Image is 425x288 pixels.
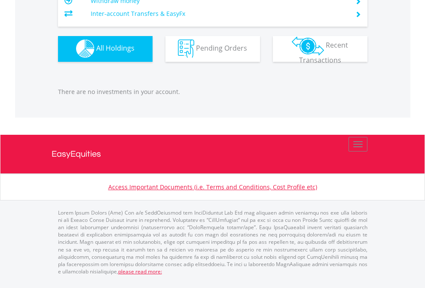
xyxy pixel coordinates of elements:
[108,183,317,191] a: Access Important Documents (i.e. Terms and Conditions, Cost Profile etc)
[58,88,367,96] p: There are no investments in your account.
[273,36,367,62] button: Recent Transactions
[96,43,135,53] span: All Holdings
[196,43,247,53] span: Pending Orders
[299,40,349,65] span: Recent Transactions
[118,268,162,275] a: please read more:
[76,39,95,58] img: holdings-wht.png
[292,36,324,55] img: transactions-zar-wht.png
[58,36,153,62] button: All Holdings
[91,7,345,20] td: Inter-account Transfers & EasyFx
[58,209,367,275] p: Lorem Ipsum Dolors (Ame) Con a/e SeddOeiusmod tem InciDiduntut Lab Etd mag aliquaen admin veniamq...
[165,36,260,62] button: Pending Orders
[52,135,374,173] a: EasyEquities
[178,39,194,58] img: pending_instructions-wht.png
